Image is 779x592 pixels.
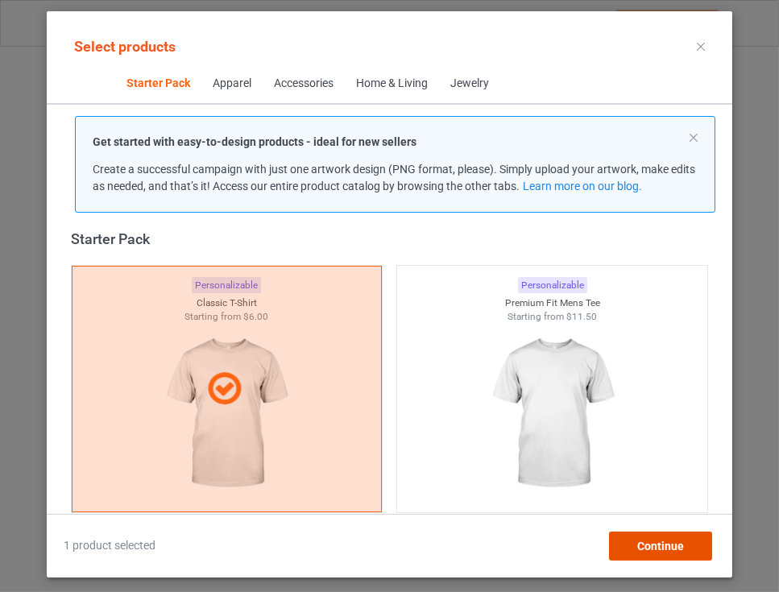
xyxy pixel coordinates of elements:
span: Continue [637,540,684,553]
div: Jewelry [450,76,489,92]
strong: Get started with easy-to-design products - ideal for new sellers [93,135,416,148]
span: Select products [74,38,176,55]
div: Home & Living [356,76,428,92]
div: Personalizable [518,277,587,294]
div: Starting from [397,310,707,324]
div: Accessories [274,76,334,92]
div: Premium Fit Mens Tee [397,296,707,310]
div: Starter Pack [71,230,715,248]
span: Starter Pack [115,64,201,103]
div: Continue [609,532,712,561]
span: 1 product selected [64,538,155,554]
img: regular.jpg [480,324,624,504]
a: Learn more on our blog. [523,180,642,193]
div: Apparel [213,76,251,92]
span: Create a successful campaign with just one artwork design (PNG format, please). Simply upload you... [93,163,695,193]
span: $11.50 [566,311,597,322]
